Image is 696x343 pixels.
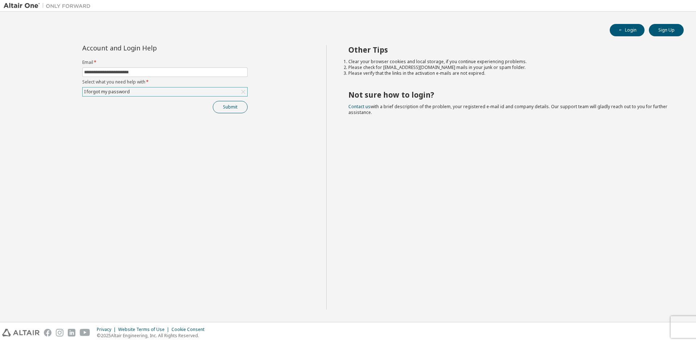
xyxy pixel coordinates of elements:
button: Login [610,24,645,36]
div: Privacy [97,327,118,332]
button: Sign Up [649,24,684,36]
h2: Not sure how to login? [348,90,671,99]
p: © 2025 Altair Engineering, Inc. All Rights Reserved. [97,332,209,339]
button: Submit [213,101,248,113]
div: Cookie Consent [171,327,209,332]
div: Website Terms of Use [118,327,171,332]
span: with a brief description of the problem, your registered e-mail id and company details. Our suppo... [348,103,667,115]
label: Select what you need help with [82,79,248,85]
img: instagram.svg [56,329,63,336]
div: I forgot my password [83,88,131,96]
img: linkedin.svg [68,329,75,336]
img: youtube.svg [80,329,90,336]
li: Please verify that the links in the activation e-mails are not expired. [348,70,671,76]
label: Email [82,60,248,65]
li: Clear your browser cookies and local storage, if you continue experiencing problems. [348,59,671,65]
div: I forgot my password [83,87,247,96]
a: Contact us [348,103,370,110]
img: altair_logo.svg [2,329,40,336]
div: Account and Login Help [82,45,215,51]
img: facebook.svg [44,329,51,336]
img: Altair One [4,2,94,9]
li: Please check for [EMAIL_ADDRESS][DOMAIN_NAME] mails in your junk or spam folder. [348,65,671,70]
h2: Other Tips [348,45,671,54]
